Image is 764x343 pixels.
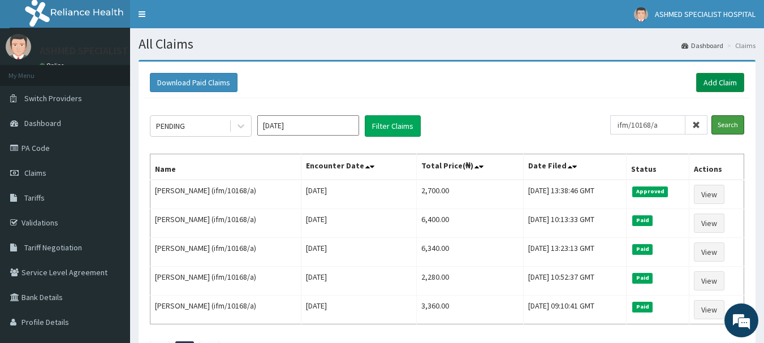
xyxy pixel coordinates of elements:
[696,73,744,92] a: Add Claim
[156,120,185,132] div: PENDING
[523,209,626,238] td: [DATE] 10:13:33 GMT
[139,37,756,51] h1: All Claims
[655,9,756,19] span: ASHMED SPECIALIST HOSPITAL
[416,238,523,267] td: 6,340.00
[301,154,416,180] th: Encounter Date
[301,180,416,209] td: [DATE]
[689,154,744,180] th: Actions
[150,267,301,296] td: [PERSON_NAME] (ifm/10168/a)
[416,267,523,296] td: 2,280.00
[257,115,359,136] input: Select Month and Year
[694,185,724,204] a: View
[711,115,744,134] input: Search
[24,193,45,203] span: Tariffs
[523,154,626,180] th: Date Filed
[610,115,685,134] input: Search by HMO ID
[301,267,416,296] td: [DATE]
[6,34,31,59] img: User Image
[523,180,626,209] td: [DATE] 13:38:46 GMT
[632,215,653,225] span: Paid
[523,267,626,296] td: [DATE] 10:52:37 GMT
[632,302,653,312] span: Paid
[24,93,82,103] span: Switch Providers
[523,238,626,267] td: [DATE] 13:23:13 GMT
[416,296,523,324] td: 3,360.00
[632,273,653,283] span: Paid
[150,238,301,267] td: [PERSON_NAME] (ifm/10168/a)
[627,154,689,180] th: Status
[694,214,724,233] a: View
[24,118,61,128] span: Dashboard
[150,73,238,92] button: Download Paid Claims
[40,46,175,56] p: ASHMED SPECIALIST HOSPITAL
[150,209,301,238] td: [PERSON_NAME] (ifm/10168/a)
[694,271,724,290] a: View
[301,238,416,267] td: [DATE]
[416,180,523,209] td: 2,700.00
[681,41,723,50] a: Dashboard
[365,115,421,137] button: Filter Claims
[523,296,626,324] td: [DATE] 09:10:41 GMT
[150,154,301,180] th: Name
[724,41,756,50] li: Claims
[301,209,416,238] td: [DATE]
[694,242,724,262] a: View
[24,242,82,253] span: Tariff Negotiation
[150,180,301,209] td: [PERSON_NAME] (ifm/10168/a)
[301,296,416,324] td: [DATE]
[24,168,46,178] span: Claims
[40,62,67,70] a: Online
[150,296,301,324] td: [PERSON_NAME] (ifm/10168/a)
[632,186,668,197] span: Approved
[416,154,523,180] th: Total Price(₦)
[416,209,523,238] td: 6,400.00
[694,300,724,319] a: View
[632,244,653,254] span: Paid
[634,7,648,21] img: User Image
